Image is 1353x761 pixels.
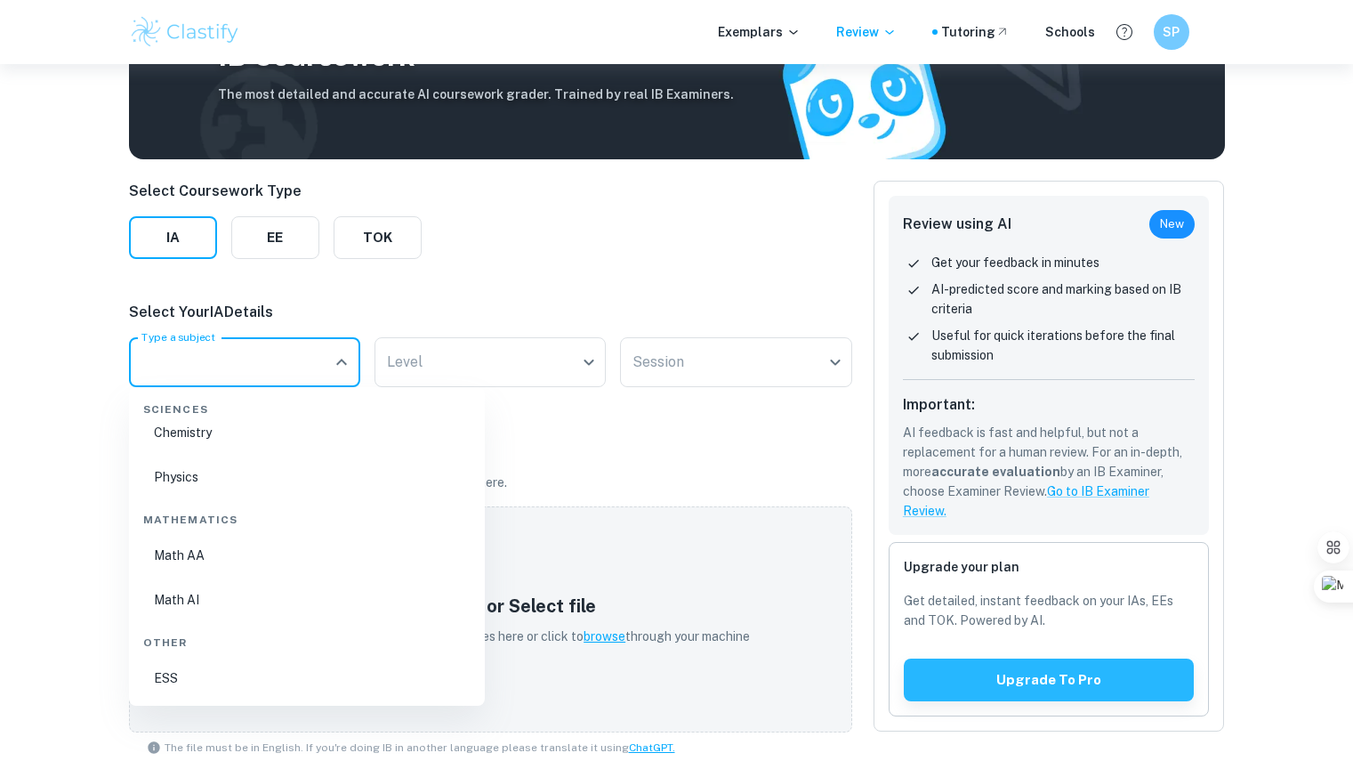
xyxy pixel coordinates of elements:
[931,279,1196,319] p: AI-predicted score and marking based on IB criteria
[141,329,215,344] label: Type a subject
[904,557,1195,577] h6: Upgrade your plan
[931,465,1060,479] b: accurate evaluation
[329,350,354,375] button: Close
[1154,14,1189,50] button: SP
[903,423,1196,521] p: AI feedback is fast and helpful, but not a replacement for a human review. For an in-depth, more ...
[129,302,852,323] p: Select Your IA Details
[129,437,852,458] p: Upload Your IA File
[165,740,675,756] span: The file must be in English. If you're doing IB in another language please translate it using
[904,591,1195,630] p: Get detailed, instant feedback on your IAs, EEs and TOK. Powered by AI.
[136,579,478,620] li: Math AI
[440,593,750,619] h5: Drop or Select file
[136,412,478,453] li: Chemistry
[629,741,675,754] a: ChatGPT.
[334,216,422,259] button: TOK
[903,214,1011,235] h6: Review using AI
[904,659,1195,701] button: Upgrade to pro
[129,473,852,492] p: Your file will be kept private. We won't share or upload it anywhere.
[1149,215,1195,233] span: New
[218,85,734,104] h6: The most detailed and accurate AI coursework grader. Trained by real IB Examiners.
[231,216,319,259] button: EE
[136,620,478,658] div: Other
[903,394,1196,416] h6: Important:
[836,22,897,42] p: Review
[129,181,422,202] p: Select Coursework Type
[931,253,1099,272] p: Get your feedback in minutes
[129,216,217,259] button: IA
[136,658,478,699] li: ESS
[136,457,478,498] li: Physics
[440,627,750,646] p: Drop files here or click to through your machine
[1109,17,1140,47] button: Help and Feedback
[136,498,478,535] div: Mathematics
[129,14,242,50] img: Clastify logo
[931,326,1196,365] p: Useful for quick iterations before the final submission
[584,629,625,644] span: browse
[136,387,478,425] div: Sciences
[718,22,801,42] p: Exemplars
[136,535,478,576] li: Math AA
[941,22,1010,42] a: Tutoring
[1161,22,1181,42] h6: SP
[1045,22,1095,42] a: Schools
